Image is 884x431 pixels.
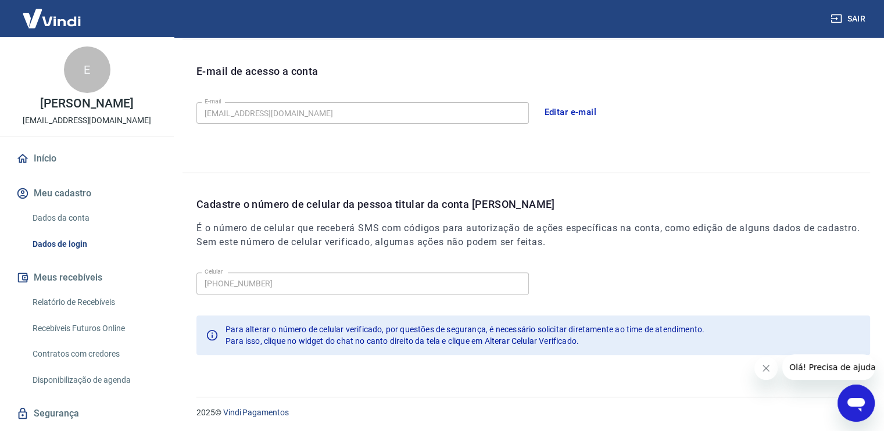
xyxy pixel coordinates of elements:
[28,206,160,230] a: Dados da conta
[28,342,160,366] a: Contratos com credores
[14,146,160,171] a: Início
[754,357,778,380] iframe: Fechar mensagem
[23,114,151,127] p: [EMAIL_ADDRESS][DOMAIN_NAME]
[28,368,160,392] a: Disponibilização de agenda
[196,407,856,419] p: 2025 ©
[838,385,875,422] iframe: Botão para abrir a janela de mensagens
[64,46,110,93] div: E
[28,317,160,340] a: Recebíveis Futuros Online
[538,100,603,124] button: Editar e-mail
[14,1,90,36] img: Vindi
[28,290,160,314] a: Relatório de Recebíveis
[28,232,160,256] a: Dados de login
[14,181,160,206] button: Meu cadastro
[782,354,875,380] iframe: Mensagem da empresa
[226,336,579,346] span: Para isso, clique no widget do chat no canto direito da tela e clique em Alterar Celular Verificado.
[40,98,133,110] p: [PERSON_NAME]
[205,97,221,106] label: E-mail
[196,63,318,79] p: E-mail de acesso a conta
[828,8,870,30] button: Sair
[7,8,98,17] span: Olá! Precisa de ajuda?
[226,325,704,334] span: Para alterar o número de celular verificado, por questões de segurança, é necessário solicitar di...
[196,196,870,212] p: Cadastre o número de celular da pessoa titular da conta [PERSON_NAME]
[196,221,870,249] h6: É o número de celular que receberá SMS com códigos para autorização de ações específicas na conta...
[205,267,223,276] label: Celular
[223,408,289,417] a: Vindi Pagamentos
[14,401,160,426] a: Segurança
[14,265,160,290] button: Meus recebíveis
